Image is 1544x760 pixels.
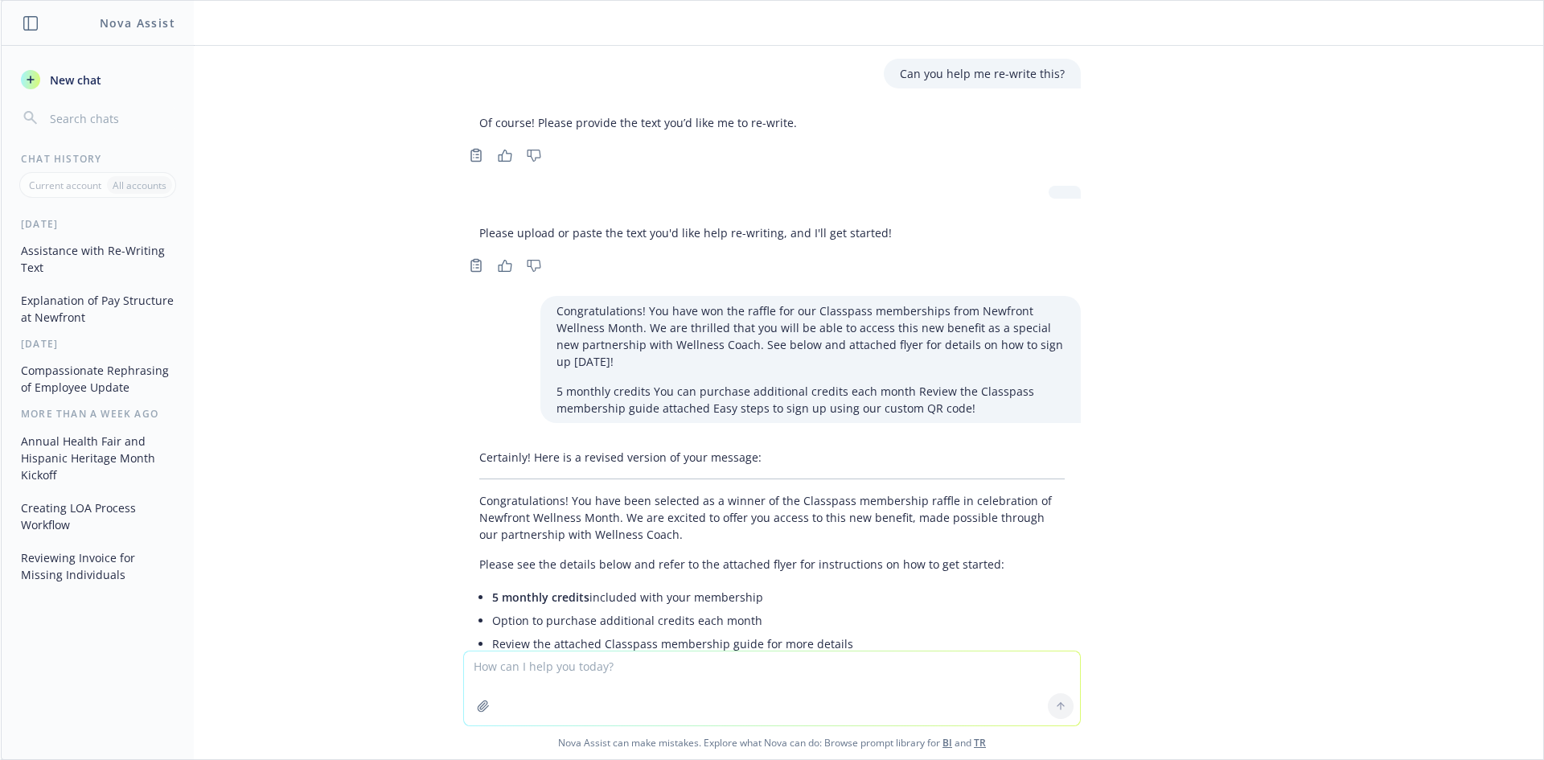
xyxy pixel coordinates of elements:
p: Current account [29,179,101,192]
li: Option to purchase additional credits each month [492,609,1065,632]
p: Congratulations! You have won the raffle for our Classpass memberships from Newfront Wellness Mon... [556,302,1065,370]
span: 5 monthly credits [492,590,589,605]
div: [DATE] [2,337,194,351]
li: included with your membership [492,585,1065,609]
p: Can you help me re-write this? [900,65,1065,82]
button: Creating LOA Process Workflow [14,495,181,538]
div: Chat History [2,152,194,166]
h1: Nova Assist [100,14,175,31]
svg: Copy to clipboard [469,148,483,162]
p: 5 monthly credits You can purchase additional credits each month Review the Classpass membership ... [556,383,1065,417]
div: [DATE] [2,217,194,231]
p: Of course! Please provide the text you’d like me to re-write. [479,114,797,131]
input: Search chats [47,107,175,129]
a: BI [942,736,952,750]
button: Thumbs down [521,144,547,166]
button: New chat [14,65,181,94]
span: Nova Assist can make mistakes. Explore what Nova can do: Browse prompt library for and [7,726,1537,759]
button: Thumbs down [521,254,547,277]
a: TR [974,736,986,750]
button: Annual Health Fair and Hispanic Heritage Month Kickoff [14,428,181,488]
p: Congratulations! You have been selected as a winner of the Classpass membership raffle in celebra... [479,492,1065,543]
p: All accounts [113,179,166,192]
button: Explanation of Pay Structure at Newfront [14,287,181,331]
p: Please see the details below and refer to the attached flyer for instructions on how to get started: [479,556,1065,573]
button: Assistance with Re-Writing Text [14,237,181,281]
p: Certainly! Here is a revised version of your message: [479,449,1065,466]
div: More than a week ago [2,407,194,421]
span: New chat [47,72,101,88]
p: Please upload or paste the text you'd like help re-writing, and I'll get started! [479,224,892,241]
button: Reviewing Invoice for Missing Individuals [14,544,181,588]
li: Review the attached Classpass membership guide for more details [492,632,1065,655]
button: Compassionate Rephrasing of Employee Update [14,357,181,401]
svg: Copy to clipboard [469,258,483,273]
